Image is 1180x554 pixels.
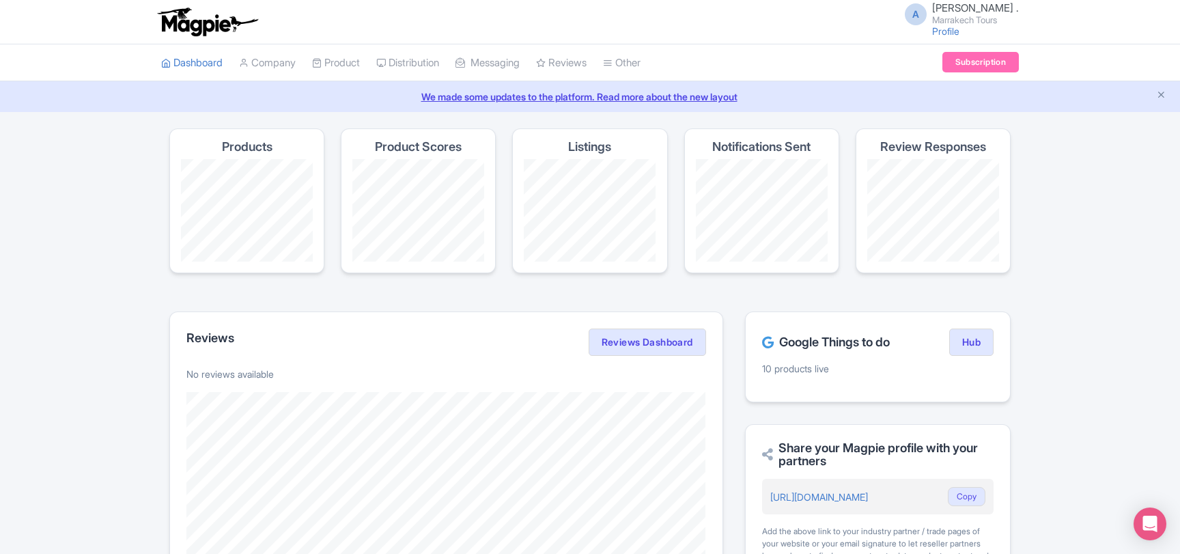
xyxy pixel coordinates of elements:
[932,1,1019,14] span: [PERSON_NAME] .
[880,140,986,154] h4: Review Responses
[897,3,1019,25] a: A [PERSON_NAME] . Marrakech Tours
[186,331,234,345] h2: Reviews
[589,329,706,356] a: Reviews Dashboard
[762,441,994,469] h2: Share your Magpie profile with your partners
[948,487,985,506] button: Copy
[932,25,959,37] a: Profile
[186,367,706,381] p: No reviews available
[312,44,360,82] a: Product
[376,44,439,82] a: Distribution
[154,7,260,37] img: logo-ab69f6fb50320c5b225c76a69d11143b.png
[1134,508,1166,540] div: Open Intercom Messenger
[8,89,1172,104] a: We made some updates to the platform. Read more about the new layout
[770,491,868,503] a: [URL][DOMAIN_NAME]
[568,140,611,154] h4: Listings
[905,3,927,25] span: A
[949,329,994,356] a: Hub
[222,140,272,154] h4: Products
[375,140,462,154] h4: Product Scores
[762,335,890,349] h2: Google Things to do
[239,44,296,82] a: Company
[455,44,520,82] a: Messaging
[161,44,223,82] a: Dashboard
[536,44,587,82] a: Reviews
[712,140,811,154] h4: Notifications Sent
[1156,88,1166,104] button: Close announcement
[932,16,1019,25] small: Marrakech Tours
[603,44,641,82] a: Other
[942,52,1019,72] a: Subscription
[762,361,994,376] p: 10 products live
